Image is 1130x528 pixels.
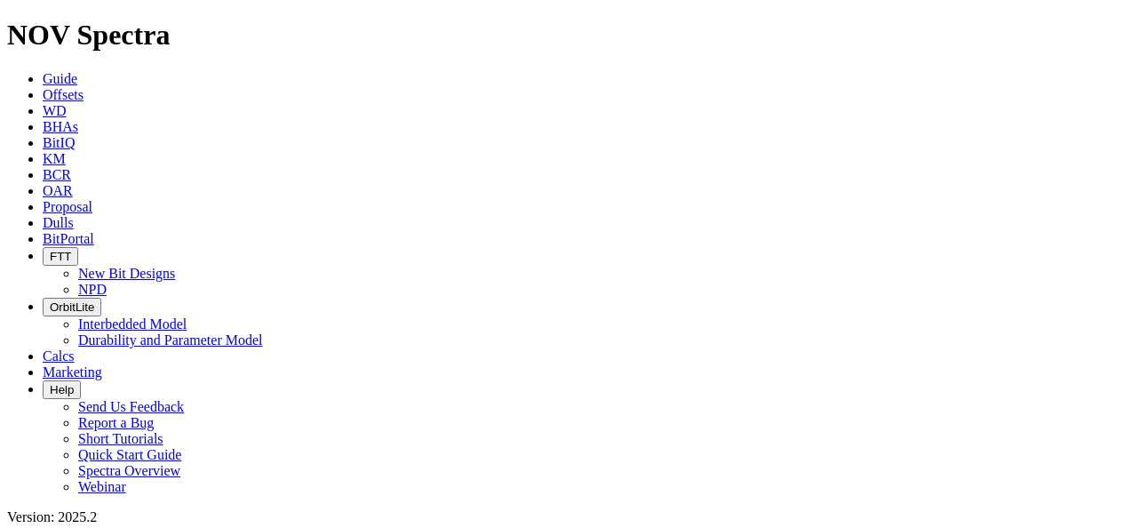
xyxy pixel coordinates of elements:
[43,247,78,266] button: FTT
[43,87,84,102] a: Offsets
[78,399,184,414] a: Send Us Feedback
[78,447,181,462] a: Quick Start Guide
[50,250,71,263] span: FTT
[78,431,163,446] a: Short Tutorials
[43,364,102,380] a: Marketing
[43,231,94,246] a: BitPortal
[78,479,126,494] a: Webinar
[78,332,263,348] a: Durability and Parameter Model
[7,509,1123,525] div: Version: 2025.2
[43,167,71,182] a: BCR
[43,71,77,86] a: Guide
[78,415,154,430] a: Report a Bug
[43,215,74,230] a: Dulls
[43,151,66,166] a: KM
[43,135,75,150] a: BitIQ
[43,183,73,198] a: OAR
[50,300,94,314] span: OrbitLite
[43,103,67,118] a: WD
[78,316,187,332] a: Interbedded Model
[78,266,175,281] a: New Bit Designs
[43,119,78,134] a: BHAs
[43,380,81,399] button: Help
[43,348,75,364] a: Calcs
[43,298,101,316] button: OrbitLite
[7,19,1123,52] h1: NOV Spectra
[50,383,74,396] span: Help
[78,463,180,478] a: Spectra Overview
[43,199,92,214] a: Proposal
[78,282,107,297] a: NPD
